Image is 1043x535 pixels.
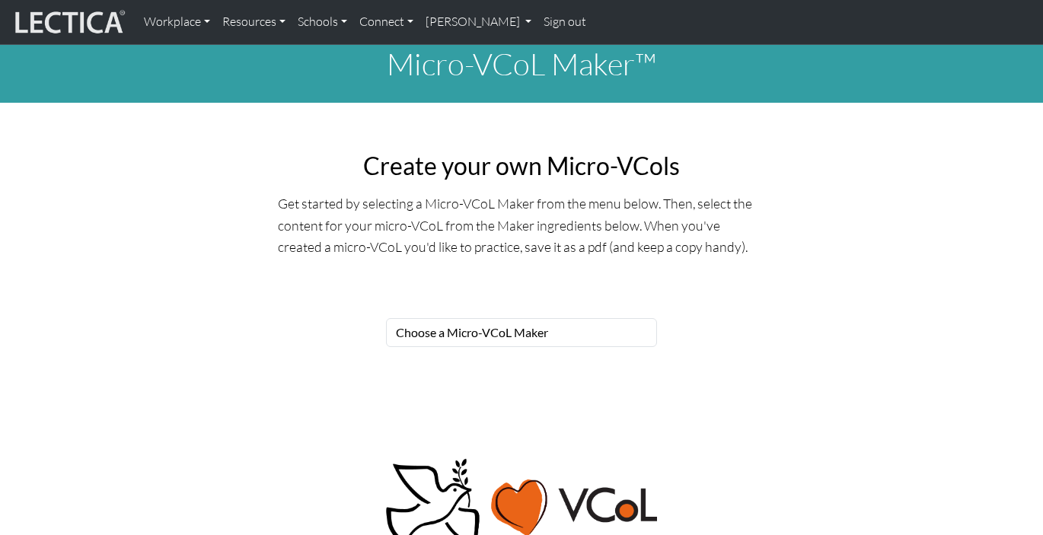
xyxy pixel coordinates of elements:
a: [PERSON_NAME] [419,6,537,38]
a: Connect [353,6,419,38]
a: Resources [216,6,292,38]
img: lecticalive [11,8,126,37]
a: Workplace [138,6,216,38]
a: Schools [292,6,353,38]
a: Sign out [537,6,592,38]
p: Get started by selecting a Micro-VCoL Maker from the menu below. Then, select the content for you... [278,193,766,256]
h2: Create your own Micro-VCols [278,151,766,180]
